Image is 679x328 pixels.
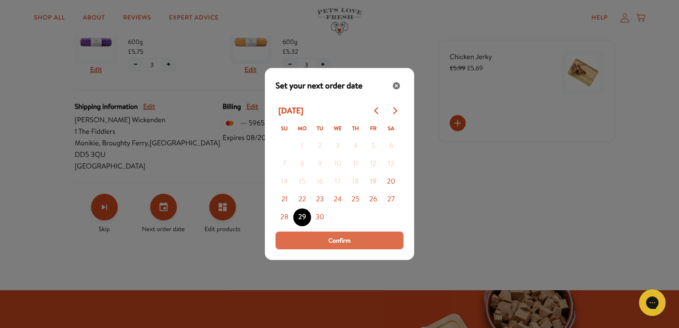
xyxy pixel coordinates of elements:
[311,173,329,191] button: 16
[293,208,311,226] button: 29
[347,191,364,208] button: 25
[364,120,382,137] th: Friday
[311,137,329,155] button: 2
[293,137,311,155] button: 1
[382,173,400,191] button: 20
[382,191,400,208] button: 27
[276,191,293,208] button: 21
[364,173,382,191] button: 19
[382,155,400,173] button: 13
[311,120,329,137] th: Tuesday
[389,79,403,93] button: Close
[347,120,364,137] th: Thursday
[364,137,382,155] button: 5
[382,120,400,137] th: Saturday
[311,155,329,173] button: 9
[347,137,364,155] button: 4
[276,232,403,249] button: Process subscription date change
[368,102,386,120] button: Go to previous month
[293,120,311,137] th: Monday
[329,191,347,208] button: 24
[276,120,293,137] th: Sunday
[329,137,347,155] button: 3
[364,155,382,173] button: 12
[364,191,382,208] button: 26
[347,173,364,191] button: 18
[293,173,311,191] button: 15
[347,155,364,173] button: 11
[293,191,311,208] button: 22
[328,236,351,245] span: Confirm
[276,173,293,191] button: 14
[386,102,403,120] button: Go to next month
[382,137,400,155] button: 6
[329,120,347,137] th: Wednesday
[276,155,293,173] button: 7
[293,155,311,173] button: 8
[329,155,347,173] button: 10
[276,208,293,226] button: 28
[311,208,329,226] button: 30
[276,80,363,92] span: Set your next order date
[311,191,329,208] button: 23
[276,103,306,119] div: [DATE]
[635,286,670,319] iframe: Gorgias live chat messenger
[329,173,347,191] button: 17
